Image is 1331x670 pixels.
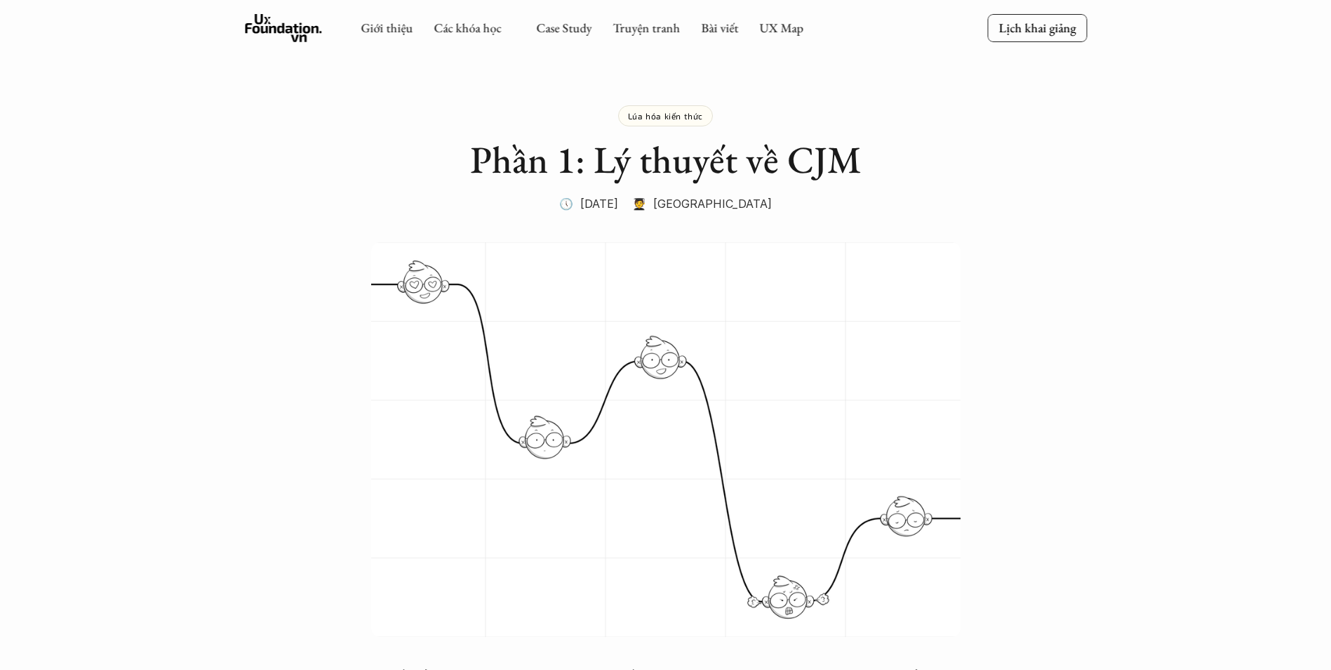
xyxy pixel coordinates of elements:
a: Case Study [536,20,591,36]
a: Lịch khai giảng [987,14,1087,41]
h1: Phần 1: Lý thuyết về CJM [385,137,947,183]
p: 🕔 [DATE] [559,193,618,214]
a: UX Map [759,20,803,36]
p: Lúa hóa kiến thức [628,111,703,121]
p: Lịch khai giảng [998,20,1076,36]
a: Truyện tranh [613,20,680,36]
a: Bài viết [701,20,738,36]
a: Các khóa học [434,20,501,36]
p: 🧑‍🎓 [GEOGRAPHIC_DATA] [632,193,772,214]
a: Giới thiệu [361,20,413,36]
